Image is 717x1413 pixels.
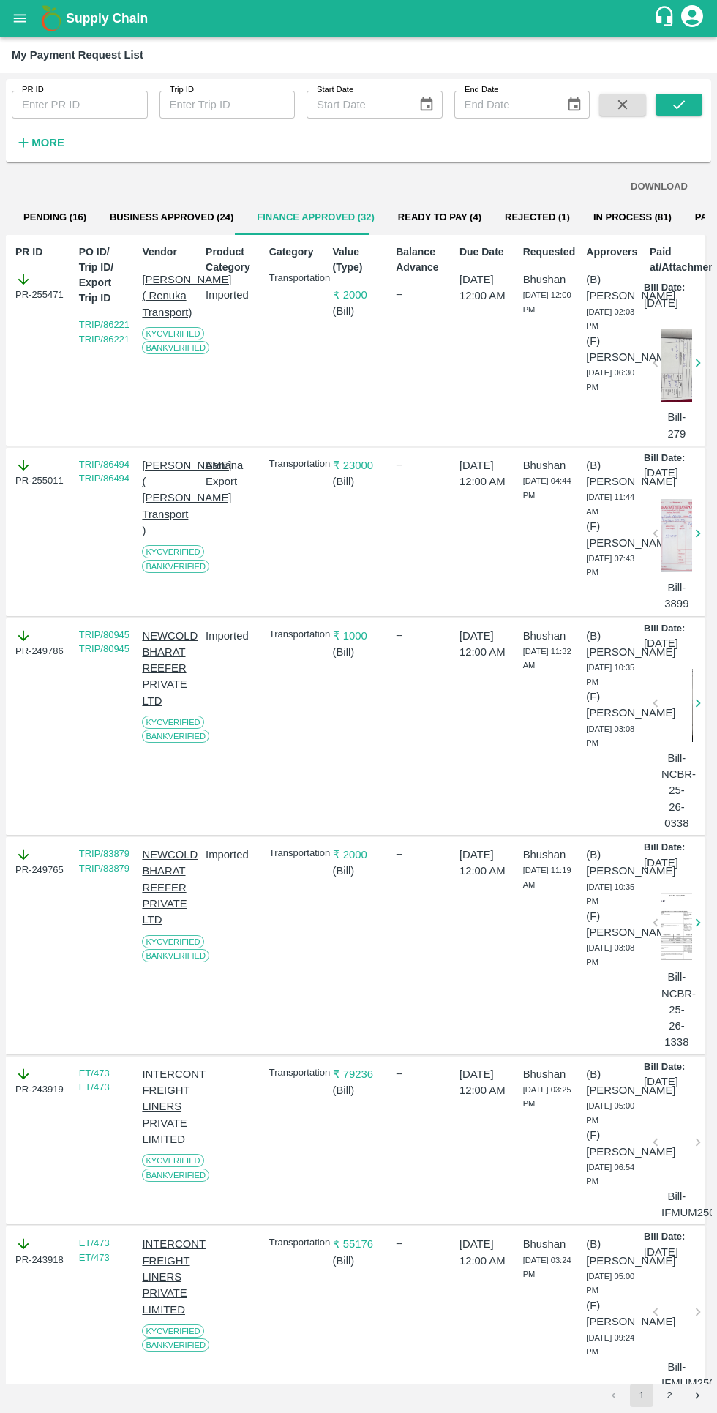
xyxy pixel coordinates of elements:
[523,647,571,670] span: [DATE] 11:32 AM
[396,1236,448,1251] div: --
[142,847,194,928] p: NEWCOLD BHARAT REEFER PRIVATE LTD
[658,1384,681,1407] button: Go to page 2
[317,84,353,96] label: Start Date
[31,137,64,149] strong: More
[523,1085,571,1109] span: [DATE] 03:25 PM
[396,244,448,275] p: Balance Advance
[644,451,685,465] p: Bill Date:
[15,628,67,659] div: PR-249786
[79,848,129,874] a: TRIP/83879 TRIP/83879
[142,341,209,354] span: Bank Verified
[15,1066,67,1097] div: PR-243919
[142,730,209,743] span: Bank Verified
[79,1237,110,1263] a: ET/473 ET/473
[269,244,321,260] p: Category
[333,863,385,879] p: ( Bill )
[396,628,448,642] div: --
[586,1101,634,1125] span: [DATE] 05:00 PM
[15,457,67,488] div: PR-255011
[586,368,634,391] span: [DATE] 06:30 PM
[3,1,37,35] button: open drawer
[523,628,575,644] p: Bhushan
[586,908,638,941] p: (F) [PERSON_NAME]
[560,91,588,119] button: Choose date
[661,969,692,1050] p: Bill-NCBR-25-26-1338
[459,847,511,880] p: [DATE] 12:00 AM
[142,1066,194,1147] p: INTERCONT FREIGHT LINERS PRIVATE LIMITED
[679,3,705,34] div: account of current user
[12,45,143,64] div: My Payment Request List
[206,457,258,490] p: Banana Export
[586,1163,634,1186] span: [DATE] 06:54 PM
[586,628,638,661] p: (B) [PERSON_NAME]
[523,476,571,500] span: [DATE] 04:44 PM
[79,629,129,655] a: TRIP/80945 TRIP/80945
[142,244,194,260] p: Vendor
[142,1236,194,1317] p: INTERCONT FREIGHT LINERS PRIVATE LIMITED
[206,244,258,275] p: Product Category
[586,689,638,722] p: (F) [PERSON_NAME]
[523,244,575,260] p: Requested
[79,319,129,345] a: TRIP/86221 TRIP/86221
[644,295,678,311] p: [DATE]
[333,628,385,644] p: ₹ 1000
[644,281,685,295] p: Bill Date:
[79,244,131,306] p: PO ID/ Trip ID/ Export Trip ID
[142,327,203,340] span: KYC Verified
[459,628,511,661] p: [DATE] 12:00 AM
[386,200,493,235] button: Ready To Pay (4)
[459,1236,511,1269] p: [DATE] 12:00 AM
[12,200,98,235] button: Pending (16)
[644,1244,678,1260] p: [DATE]
[307,91,407,119] input: Start Date
[12,130,68,155] button: More
[333,644,385,660] p: ( Bill )
[269,847,321,861] p: Transportation
[661,580,692,612] p: Bill-3899
[142,949,209,962] span: Bank Verified
[661,1188,692,1221] p: Bill-IFMUM25070949
[586,457,638,490] p: (B) [PERSON_NAME]
[333,1082,385,1098] p: ( Bill )
[661,750,692,831] p: Bill-NCBR-25-26-0338
[396,287,448,301] div: --
[630,1384,653,1407] button: page 1
[586,492,634,516] span: [DATE] 11:44 AM
[142,271,194,321] p: [PERSON_NAME] ( Renuka Transport)
[269,457,321,471] p: Transportation
[142,560,209,573] span: Bank Verified
[269,1236,321,1250] p: Transportation
[15,271,67,302] div: PR-255471
[98,200,245,235] button: Business Approved (24)
[206,847,258,863] p: Imported
[333,303,385,319] p: ( Bill )
[142,457,194,539] p: [PERSON_NAME] ( [PERSON_NAME] Transport )
[333,1236,385,1252] p: ₹ 55176
[459,244,511,260] p: Due Date
[269,1066,321,1080] p: Transportation
[650,244,702,275] p: Paid at/Attachments
[413,91,440,119] button: Choose date
[586,333,638,366] p: (F) [PERSON_NAME]
[523,847,575,863] p: Bhushan
[586,307,634,331] span: [DATE] 02:03 PM
[206,287,258,303] p: Imported
[454,91,555,119] input: End Date
[66,11,148,26] b: Supply Chain
[37,4,66,33] img: logo
[142,716,203,729] span: KYC Verified
[15,244,67,260] p: PR ID
[459,1066,511,1099] p: [DATE] 12:00 AM
[142,1338,209,1352] span: Bank Verified
[644,855,678,871] p: [DATE]
[269,628,321,642] p: Transportation
[686,1384,709,1407] button: Go to next page
[523,866,571,889] span: [DATE] 11:19 AM
[465,84,498,96] label: End Date
[333,847,385,863] p: ₹ 2000
[523,291,571,314] span: [DATE] 12:00 PM
[582,200,683,235] button: In Process (81)
[586,244,638,260] p: Approvers
[333,244,385,275] p: Value (Type)
[22,84,44,96] label: PR ID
